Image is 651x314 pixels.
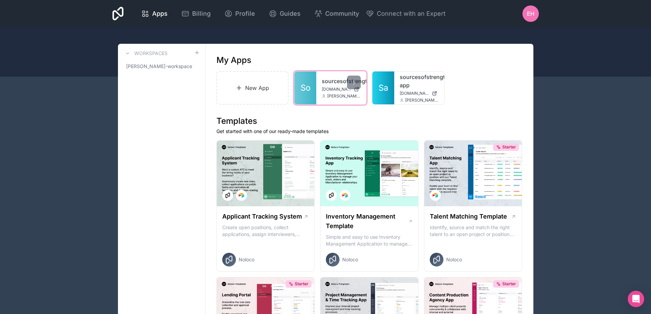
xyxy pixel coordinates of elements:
[342,256,358,263] span: Noloco
[433,193,438,198] img: Airtable Logo
[295,281,308,287] span: Starter
[342,193,348,198] img: Airtable Logo
[377,9,446,18] span: Connect with an Expert
[239,256,254,263] span: Noloco
[216,71,289,105] a: New App
[134,50,168,57] h3: Workspaces
[327,93,361,99] span: [PERSON_NAME][EMAIL_ADDRESS][DOMAIN_NAME]
[446,256,462,263] span: Noloco
[301,82,310,93] span: So
[325,9,359,18] span: Community
[216,116,522,127] h1: Templates
[400,73,439,89] a: sourcesofstrength-app
[326,212,408,231] h1: Inventory Management Template
[216,128,522,135] p: Get started with one of our ready-made templates
[216,55,251,66] h1: My Apps
[326,234,413,247] p: Simple and easy to use Inventory Management Application to manage your stock, orders and Manufact...
[222,224,309,238] p: Create open positions, collect applications, assign interviewers, centralise candidate feedback a...
[430,212,507,221] h1: Talent Matching Template
[322,87,361,92] a: [DOMAIN_NAME]
[309,6,364,21] a: Community
[235,9,255,18] span: Profile
[176,6,216,21] a: Billing
[239,193,244,198] img: Airtable Logo
[192,9,211,18] span: Billing
[219,6,261,21] a: Profile
[280,9,301,18] span: Guides
[400,91,429,96] span: [DOMAIN_NAME]
[294,71,316,104] a: So
[628,291,644,307] div: Open Intercom Messenger
[502,144,516,150] span: Starter
[502,281,516,287] span: Starter
[378,82,388,93] span: Sa
[136,6,173,21] a: Apps
[322,87,351,92] span: [DOMAIN_NAME]
[126,63,192,70] span: [PERSON_NAME]-workspace
[322,77,361,85] a: sourcesofstrength
[366,9,446,18] button: Connect with an Expert
[263,6,306,21] a: Guides
[123,60,200,73] a: [PERSON_NAME]-workspace
[400,91,439,96] a: [DOMAIN_NAME]
[430,224,517,238] p: Identify, source and match the right talent to an open project or position with our Talent Matchi...
[222,212,302,221] h1: Applicant Tracking System
[372,71,394,104] a: Sa
[405,97,439,103] span: [PERSON_NAME][EMAIL_ADDRESS][DOMAIN_NAME]
[152,9,168,18] span: Apps
[527,10,534,18] span: EH
[123,49,168,57] a: Workspaces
